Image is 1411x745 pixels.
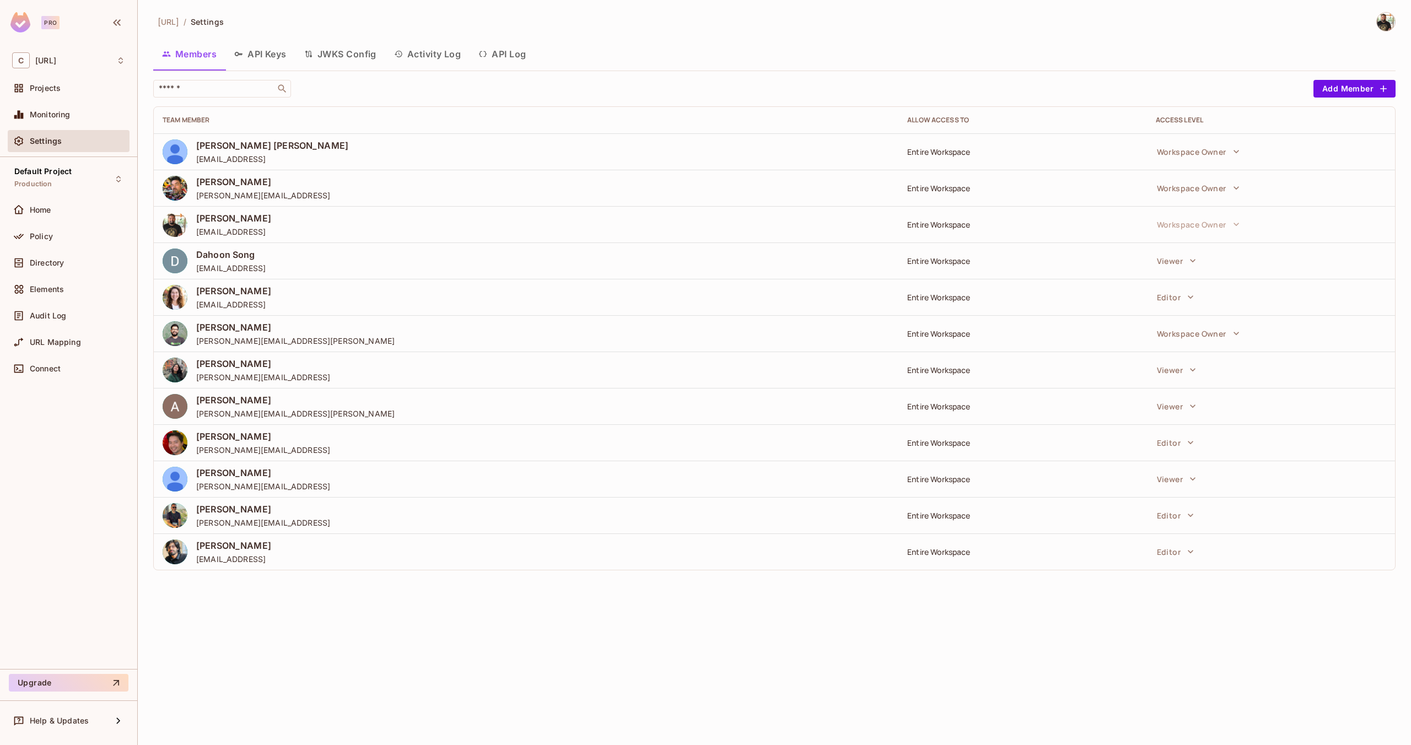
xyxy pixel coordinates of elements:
[30,232,53,241] span: Policy
[184,17,186,27] li: /
[163,503,187,528] img: ACg8ocKfmStwPWiQE7mHbLarz-0YTTrw_BlhcEMgVQ6_0RvKLcqLwRk=s96-c
[196,394,395,406] span: [PERSON_NAME]
[163,358,187,382] img: ACg8ocJ81oxFb2dQ4qA7j6KwaxG4BxHmZdWdWkhVOeb6cF1AM_dhmj0=s96-c
[191,17,224,27] span: Settings
[10,12,30,33] img: SReyMgAAAABJRU5ErkJggg==
[163,139,187,164] img: ALV-UjUiLY_Bp80IlyzAdjAjqQ2QoOyGaRMsqzGcuEHSVHdnA_xB19hQakYDUAKAmh0hafppBpXDEdz283aiJh9huk8bLIBaZ...
[907,365,1138,375] div: Entire Workspace
[907,219,1138,230] div: Entire Workspace
[907,292,1138,303] div: Entire Workspace
[41,16,60,29] div: Pro
[163,249,187,273] img: ACg8ocK-ToaQarEk9mEA8nQ2vI7T30ytyAynWWFC_OMyIJBRf_Qzaw=s96-c
[1156,116,1386,125] div: Access Level
[30,84,61,93] span: Projects
[163,285,187,310] img: ACg8ocKrto9vjWg_-DH5Vrx61mEf1W1doQVYRZYaeK3zj-rJY2LA8pU=s96-c
[1151,431,1199,454] button: Editor
[163,430,187,455] img: ACg8ocLUkIYkCwAqf1_8ax9tiBGvLWa487OiGu1-pFO8IR5KKlCf43M=s96-c
[163,539,187,564] img: ACg8ocK768EH90TH1pUGoQ139uKOPhFpGO96FXIAjgPc6YOcvsIphPE=s96-c
[158,17,179,27] span: [URL]
[196,539,271,552] span: [PERSON_NAME]
[907,510,1138,521] div: Entire Workspace
[1151,286,1199,308] button: Editor
[1151,504,1199,526] button: Editor
[30,311,66,320] span: Audit Log
[385,40,470,68] button: Activity Log
[30,716,89,725] span: Help & Updates
[30,110,71,119] span: Monitoring
[225,40,295,68] button: API Keys
[196,139,348,152] span: [PERSON_NAME] [PERSON_NAME]
[907,328,1138,339] div: Entire Workspace
[196,154,348,164] span: [EMAIL_ADDRESS]
[30,258,64,267] span: Directory
[1151,250,1202,272] button: Viewer
[30,137,62,145] span: Settings
[163,467,187,492] img: ALV-UjUbknf7GgtnitPD2snczr95VGUDjE8dDe8V0EGvKimMr1NkVvXR5rVgsMXh9l6_Ul37Anq9i1Iv4woHxhIkrV7G-LegC...
[30,364,61,373] span: Connect
[30,206,51,214] span: Home
[196,263,266,273] span: [EMAIL_ADDRESS]
[163,212,187,237] img: ACg8ocIa14SZHzxpS_Y9KTPokn6rbWqyhrEK5C6gHvP7GBjoM42ofIE=s96-c
[14,167,72,176] span: Default Project
[30,338,81,347] span: URL Mapping
[196,467,330,479] span: [PERSON_NAME]
[196,226,271,237] span: [EMAIL_ADDRESS]
[196,190,330,201] span: [PERSON_NAME][EMAIL_ADDRESS]
[907,256,1138,266] div: Entire Workspace
[1151,213,1245,235] button: Workspace Owner
[1151,541,1199,563] button: Editor
[470,40,535,68] button: API Log
[1151,395,1202,417] button: Viewer
[14,180,52,188] span: Production
[196,249,266,261] span: Dahoon Song
[196,358,330,370] span: [PERSON_NAME]
[163,176,187,201] img: ACg8ocL-noKXX-2GyRe2v6r4sVaGO17iZ4LE3ygobjbo-uevDVRUNsc=s96-c
[163,321,187,346] img: ACg8ocKHiqwz3Rb4MN3xqlHSyXBu6lYgrWcBZiIJq90CW5WvgBE2uo9V=s96-c
[196,285,271,297] span: [PERSON_NAME]
[1151,468,1202,490] button: Viewer
[907,147,1138,157] div: Entire Workspace
[907,438,1138,448] div: Entire Workspace
[196,408,395,419] span: [PERSON_NAME][EMAIL_ADDRESS][PERSON_NAME]
[196,321,395,333] span: [PERSON_NAME]
[163,116,890,125] div: Team Member
[196,503,330,515] span: [PERSON_NAME]
[1151,141,1245,163] button: Workspace Owner
[153,40,225,68] button: Members
[196,517,330,528] span: [PERSON_NAME][EMAIL_ADDRESS]
[1151,177,1245,199] button: Workspace Owner
[12,52,30,68] span: C
[907,474,1138,484] div: Entire Workspace
[196,212,271,224] span: [PERSON_NAME]
[196,445,330,455] span: [PERSON_NAME][EMAIL_ADDRESS]
[907,116,1138,125] div: Allow Access to
[163,394,187,419] img: ACg8ocI3Cc2t53h0a05qBOA77YQd-aJoxFu23myrvPP5Ku8rn7PDQg=s96-c
[9,674,128,692] button: Upgrade
[30,285,64,294] span: Elements
[1377,13,1395,31] img: Satya Komala
[196,481,330,492] span: [PERSON_NAME][EMAIL_ADDRESS]
[196,176,330,188] span: [PERSON_NAME]
[35,56,56,65] span: Workspace: coactive.ai
[295,40,385,68] button: JWKS Config
[196,554,271,564] span: [EMAIL_ADDRESS]
[196,372,330,382] span: [PERSON_NAME][EMAIL_ADDRESS]
[907,547,1138,557] div: Entire Workspace
[1151,359,1202,381] button: Viewer
[907,401,1138,412] div: Entire Workspace
[196,430,330,442] span: [PERSON_NAME]
[1151,322,1245,344] button: Workspace Owner
[196,299,271,310] span: [EMAIL_ADDRESS]
[196,336,395,346] span: [PERSON_NAME][EMAIL_ADDRESS][PERSON_NAME]
[907,183,1138,193] div: Entire Workspace
[1313,80,1396,98] button: Add Member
